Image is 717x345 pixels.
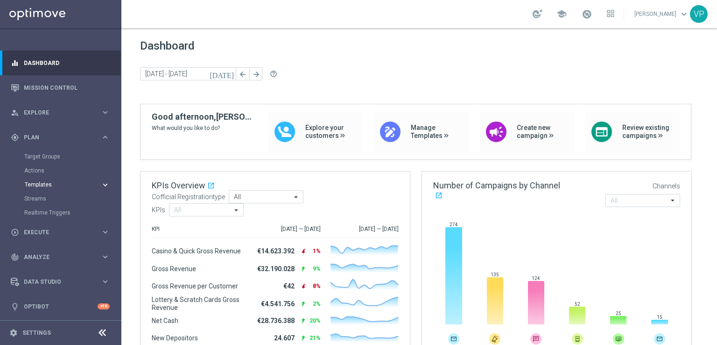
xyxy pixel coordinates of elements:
button: Mission Control [10,84,110,92]
div: +10 [98,303,110,309]
div: Analyze [11,253,101,261]
i: lightbulb [11,302,19,311]
span: Analyze [24,254,101,260]
div: Mission Control [11,75,110,100]
i: equalizer [11,59,19,67]
i: person_search [11,108,19,117]
a: Dashboard [24,50,110,75]
a: Target Groups [24,153,97,160]
i: keyboard_arrow_right [101,180,110,189]
div: Dashboard [11,50,110,75]
i: keyboard_arrow_right [101,108,110,117]
i: keyboard_arrow_right [101,277,110,286]
div: Data Studio [11,278,101,286]
span: Execute [24,230,101,235]
i: keyboard_arrow_right [101,252,110,261]
i: play_circle_outline [11,228,19,237]
div: Explore [11,108,101,117]
button: Templates keyboard_arrow_right [24,181,110,188]
a: Settings [22,330,51,336]
div: VP [690,5,708,23]
button: track_changes Analyze keyboard_arrow_right [10,253,110,261]
a: Actions [24,167,97,174]
span: Plan [24,135,101,140]
span: Explore [24,110,101,115]
button: play_circle_outline Execute keyboard_arrow_right [10,229,110,236]
div: Plan [11,133,101,142]
a: Mission Control [24,75,110,100]
a: [PERSON_NAME]keyboard_arrow_down [633,7,690,21]
div: Templates [24,178,120,192]
i: settings [9,329,18,337]
span: Data Studio [24,279,101,285]
div: Actions [24,164,120,178]
span: Templates [25,182,91,187]
button: person_search Explore keyboard_arrow_right [10,109,110,116]
i: keyboard_arrow_right [101,228,110,237]
button: Data Studio keyboard_arrow_right [10,278,110,286]
button: equalizer Dashboard [10,59,110,67]
div: Execute [11,228,101,237]
i: track_changes [11,253,19,261]
a: Optibot [24,294,98,319]
span: keyboard_arrow_down [679,9,689,19]
span: school [556,9,567,19]
div: Streams [24,192,120,206]
button: lightbulb Optibot +10 [10,303,110,310]
div: Target Groups [24,150,120,164]
div: Realtime Triggers [24,206,120,220]
div: Optibot [11,294,110,319]
div: Templates [25,182,101,187]
i: keyboard_arrow_right [101,133,110,142]
i: gps_fixed [11,133,19,142]
a: Realtime Triggers [24,209,97,216]
button: gps_fixed Plan keyboard_arrow_right [10,134,110,141]
a: Streams [24,195,97,202]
